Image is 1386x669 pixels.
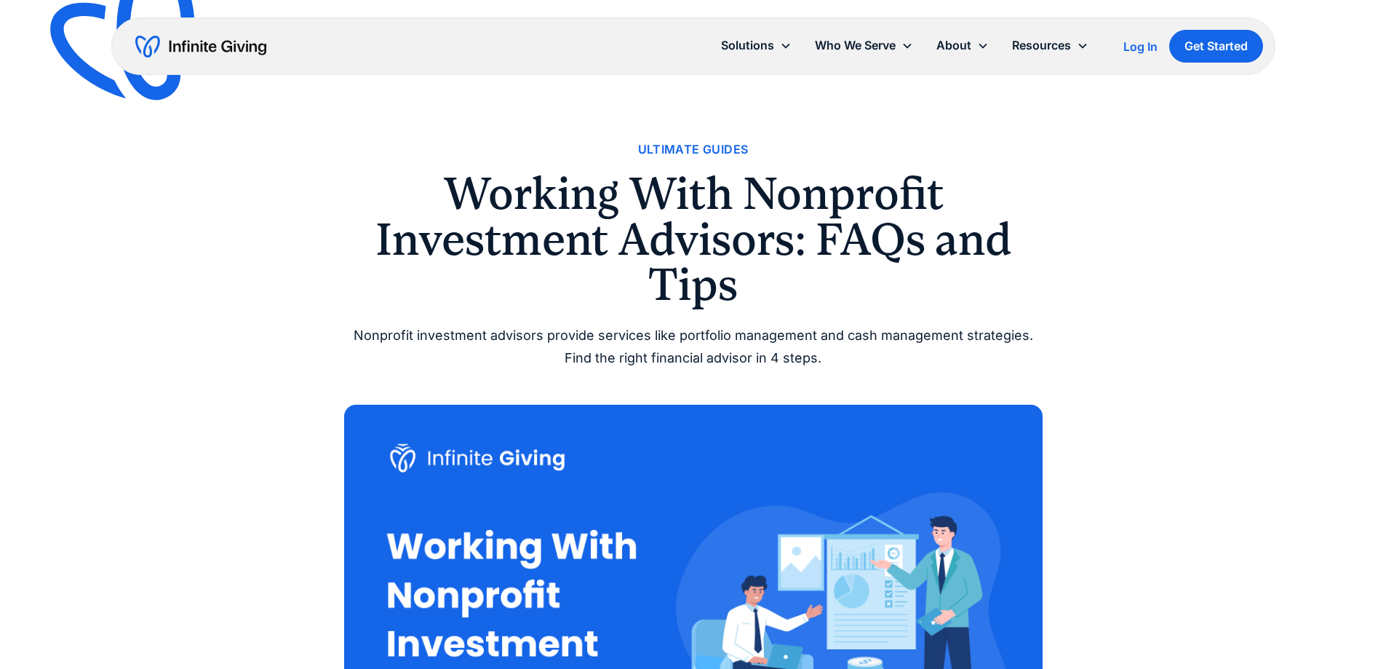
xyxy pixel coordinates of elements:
[135,35,266,58] a: home
[1169,30,1263,63] a: Get Started
[344,325,1043,369] div: Nonprofit investment advisors provide services like portfolio management and cash management stra...
[815,36,896,55] div: Who We Serve
[1000,30,1100,61] div: Resources
[344,171,1043,307] h1: Working With Nonprofit Investment Advisors: FAQs and Tips
[1012,36,1071,55] div: Resources
[936,36,971,55] div: About
[638,140,749,159] a: Ultimate Guides
[1123,41,1158,52] div: Log In
[1123,38,1158,55] a: Log In
[709,30,803,61] div: Solutions
[721,36,774,55] div: Solutions
[925,30,1000,61] div: About
[803,30,925,61] div: Who We Serve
